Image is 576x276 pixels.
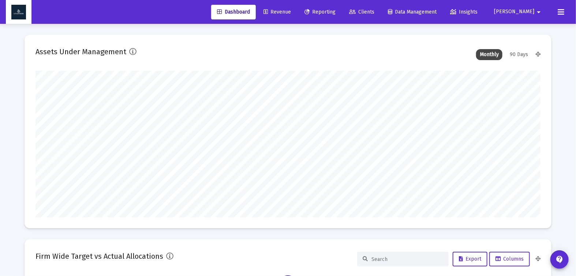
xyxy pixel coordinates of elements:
span: Data Management [388,9,437,15]
img: Dashboard [11,5,26,19]
a: Revenue [258,5,297,19]
mat-icon: contact_support [555,255,564,264]
button: Columns [489,252,530,266]
span: Reporting [304,9,336,15]
span: Columns [495,256,524,262]
button: Export [453,252,487,266]
mat-icon: arrow_drop_down [534,5,543,19]
span: Insights [450,9,478,15]
span: Dashboard [217,9,250,15]
h2: Assets Under Management [35,46,126,58]
span: Clients [349,9,374,15]
a: Insights [444,5,483,19]
div: 90 Days [506,49,532,60]
a: Clients [343,5,380,19]
span: Export [459,256,481,262]
a: Data Management [382,5,442,19]
span: [PERSON_NAME] [494,9,534,15]
input: Search [371,256,443,262]
a: Dashboard [211,5,256,19]
button: [PERSON_NAME] [485,4,552,19]
h2: Firm Wide Target vs Actual Allocations [35,250,163,262]
a: Reporting [299,5,341,19]
div: Monthly [476,49,502,60]
span: Revenue [263,9,291,15]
